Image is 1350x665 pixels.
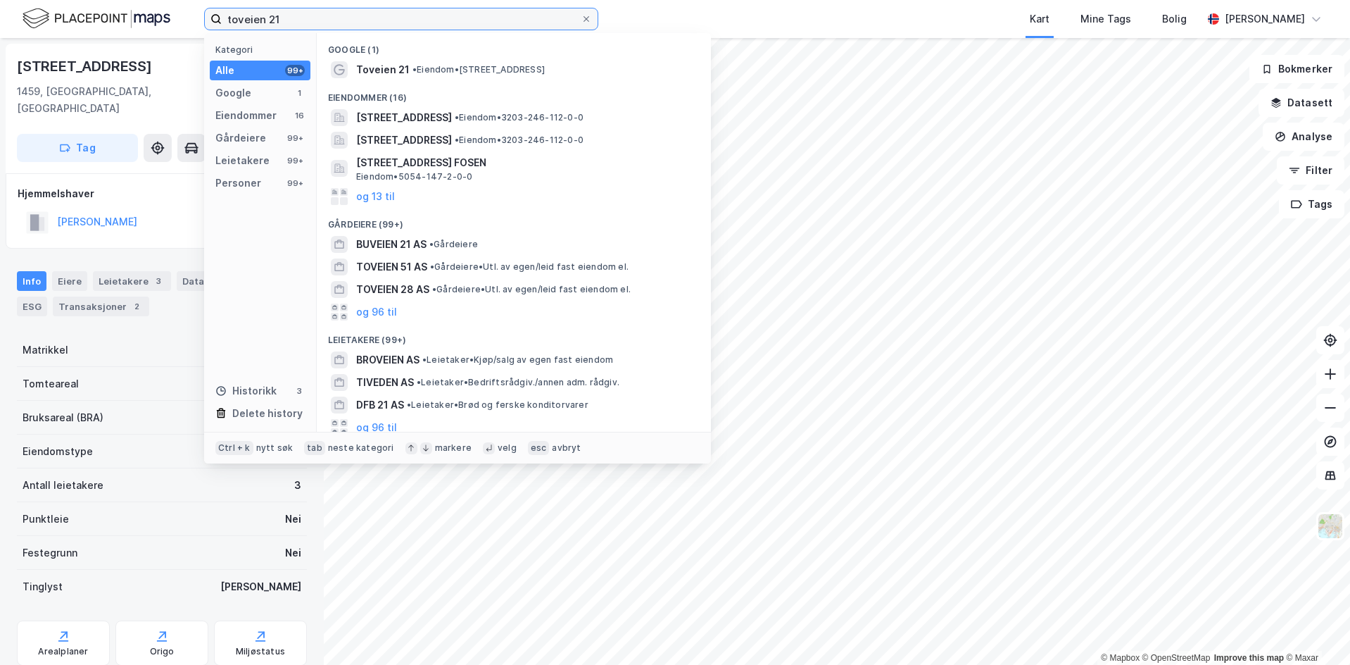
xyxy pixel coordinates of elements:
[93,271,171,291] div: Leietakere
[432,284,631,295] span: Gårdeiere • Utl. av egen/leid fast eiendom el.
[407,399,411,410] span: •
[17,134,138,162] button: Tag
[215,441,253,455] div: Ctrl + k
[356,419,397,436] button: og 96 til
[528,441,550,455] div: esc
[356,236,427,253] span: BUVEIEN 21 AS
[151,274,165,288] div: 3
[285,545,301,561] div: Nei
[23,6,170,31] img: logo.f888ab2527a4732fd821a326f86c7f29.svg
[317,208,711,233] div: Gårdeiere (99+)
[23,409,103,426] div: Bruksareal (BRA)
[1030,11,1049,27] div: Kart
[23,578,63,595] div: Tinglyst
[215,107,277,124] div: Eiendommer
[215,130,266,147] div: Gårdeiere
[356,188,395,205] button: og 13 til
[222,8,581,30] input: Søk på adresse, matrikkel, gårdeiere, leietakere eller personer
[356,352,419,368] span: BROVEIEN AS
[455,135,459,145] span: •
[417,377,619,388] span: Leietaker • Bedriftsrådgiv./annen adm. rådgiv.
[294,477,301,494] div: 3
[317,323,711,349] div: Leietakere (99+)
[215,383,277,399] div: Historikk
[412,64,417,75] span: •
[356,397,404,414] span: DFB 21 AS
[356,304,397,321] button: og 96 til
[215,62,234,79] div: Alle
[23,477,103,494] div: Antall leietakere
[328,442,394,454] div: neste kategori
[356,132,452,149] span: [STREET_ADDRESS]
[285,65,305,76] div: 99+
[1317,513,1344,540] img: Z
[429,239,434,249] span: •
[38,646,88,657] div: Arealplaner
[215,152,270,169] div: Leietakere
[1279,190,1344,218] button: Tags
[1258,89,1344,117] button: Datasett
[356,154,694,171] span: [STREET_ADDRESS] FOSEN
[1101,653,1140,663] a: Mapbox
[150,646,175,657] div: Origo
[177,271,229,291] div: Datasett
[294,87,305,99] div: 1
[285,511,301,528] div: Nei
[130,299,144,313] div: 2
[1225,11,1305,27] div: [PERSON_NAME]
[17,297,47,316] div: ESG
[215,175,261,192] div: Personer
[417,377,421,387] span: •
[455,135,583,146] span: Eiendom • 3203-246-112-0-0
[285,132,305,144] div: 99+
[1214,653,1284,663] a: Improve this map
[23,511,69,528] div: Punktleie
[1263,123,1344,151] button: Analyse
[17,83,232,117] div: 1459, [GEOGRAPHIC_DATA], [GEOGRAPHIC_DATA]
[1249,55,1344,83] button: Bokmerker
[52,271,87,291] div: Eiere
[1162,11,1187,27] div: Bolig
[304,441,325,455] div: tab
[1080,11,1131,27] div: Mine Tags
[232,405,303,422] div: Delete history
[430,261,629,273] span: Gårdeiere • Utl. av egen/leid fast eiendom el.
[429,239,478,250] span: Gårdeiere
[412,64,545,75] span: Eiendom • [STREET_ADDRESS]
[422,354,427,365] span: •
[23,545,77,561] div: Festegrunn
[23,342,68,359] div: Matrikkel
[356,259,427,275] span: TOVEIEN 51 AS
[220,578,301,595] div: [PERSON_NAME]
[317,81,711,106] div: Eiendommer (16)
[23,375,79,392] div: Tomteareal
[18,185,306,202] div: Hjemmelshaver
[356,109,452,126] span: [STREET_ADDRESS]
[422,354,613,366] span: Leietaker • Kjøp/salg av egen fast eiendom
[356,281,429,298] span: TOVEIEN 28 AS
[285,155,305,166] div: 99+
[455,112,583,123] span: Eiendom • 3203-246-112-0-0
[53,297,149,316] div: Transaksjoner
[498,442,517,454] div: velg
[356,61,410,78] span: Toveien 21
[17,55,155,77] div: [STREET_ADDRESS]
[215,44,310,55] div: Kategori
[430,261,434,272] span: •
[356,171,472,182] span: Eiendom • 5054-147-2-0-0
[285,178,305,189] div: 99+
[23,443,93,460] div: Eiendomstype
[435,442,472,454] div: markere
[552,442,581,454] div: avbryt
[455,112,459,123] span: •
[294,385,305,397] div: 3
[317,33,711,58] div: Google (1)
[256,442,294,454] div: nytt søk
[1277,156,1344,185] button: Filter
[1280,597,1350,665] iframe: Chat Widget
[356,374,414,391] span: TIVEDEN AS
[1142,653,1211,663] a: OpenStreetMap
[215,85,251,101] div: Google
[407,399,588,411] span: Leietaker • Brød og ferske konditorvarer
